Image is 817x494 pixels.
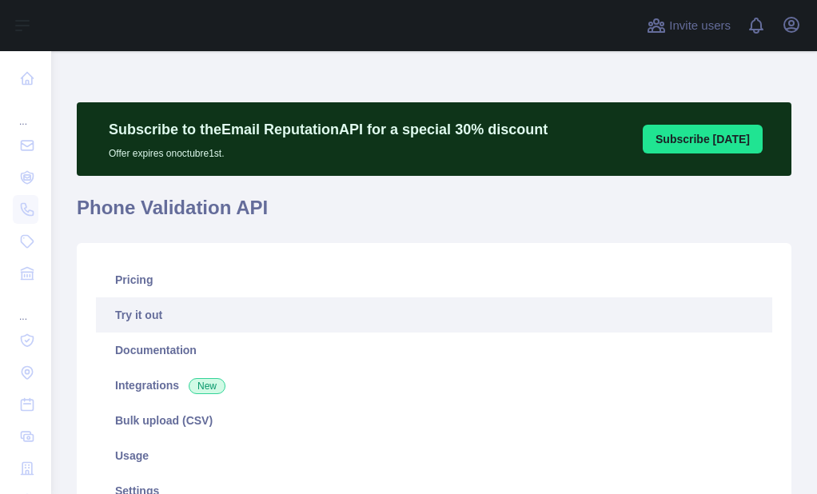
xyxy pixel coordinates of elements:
h1: Phone Validation API [77,195,791,233]
div: ... [13,96,38,128]
span: Invite users [669,17,731,35]
button: Subscribe [DATE] [643,125,763,153]
p: Offer expires on octubre 1st. [109,141,548,160]
a: Bulk upload (CSV) [96,403,772,438]
a: Integrations New [96,368,772,403]
p: Subscribe to the Email Reputation API for a special 30 % discount [109,118,548,141]
a: Try it out [96,297,772,333]
a: Usage [96,438,772,473]
a: Documentation [96,333,772,368]
div: ... [13,291,38,323]
span: New [189,378,225,394]
a: Pricing [96,262,772,297]
button: Invite users [644,13,734,38]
